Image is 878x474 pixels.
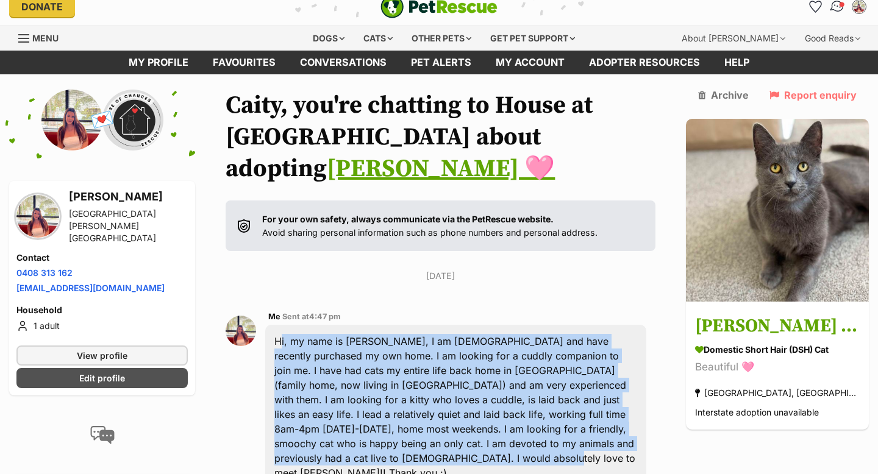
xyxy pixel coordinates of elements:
a: Help [712,51,762,74]
li: 1 adult [16,319,188,333]
a: Menu [18,26,67,48]
div: [GEOGRAPHIC_DATA][PERSON_NAME][GEOGRAPHIC_DATA] [69,208,188,244]
a: Favourites [201,51,288,74]
h3: [PERSON_NAME] 🩷 [695,313,860,340]
strong: For your own safety, always communicate via the PetRescue website. [262,214,554,224]
div: Domestic Short Hair (DSH) Cat [695,343,860,356]
img: conversation-icon-4a6f8262b818ee0b60e3300018af0b2d0b884aa5de6e9bcb8d3d4eeb1a70a7c4.svg [90,426,115,444]
a: Report enquiry [769,90,857,101]
p: [DATE] [226,269,655,282]
a: View profile [16,345,188,366]
img: Caity Stanway profile pic [226,316,256,346]
img: Caity Stanway profile pic [16,195,59,238]
img: Caity Stanway profile pic [41,90,102,150]
a: [PERSON_NAME] 🩷 Domestic Short Hair (DSH) Cat Beautiful 🩷 [GEOGRAPHIC_DATA], [GEOGRAPHIC_DATA] In... [686,303,869,430]
span: 4:47 pm [309,312,341,321]
a: My account [484,51,577,74]
span: Edit profile [79,372,125,384]
div: Good Reads [796,26,869,51]
img: Sarabi 🩷 [686,119,869,302]
img: Caity Stanway profile pic [853,1,865,13]
span: 💌 [88,107,116,133]
span: Interstate adoption unavailable [695,407,819,417]
span: Sent at [282,312,341,321]
a: Adopter resources [577,51,712,74]
div: Cats [355,26,401,51]
h4: Contact [16,252,188,264]
div: Get pet support [482,26,584,51]
p: Avoid sharing personal information such as phone numbers and personal address. [262,213,598,239]
span: View profile [77,349,127,362]
a: [EMAIL_ADDRESS][DOMAIN_NAME] [16,283,165,293]
div: Dogs [304,26,353,51]
div: [GEOGRAPHIC_DATA], [GEOGRAPHIC_DATA] [695,384,860,401]
div: Other pets [403,26,480,51]
h4: Household [16,304,188,316]
a: 0408 313 162 [16,267,73,278]
span: Me [268,312,280,321]
a: Edit profile [16,368,188,388]
h1: Caity, you're chatting to House at [GEOGRAPHIC_DATA] about adopting [226,90,655,185]
img: House of Chances profile pic [102,90,163,150]
a: conversations [288,51,399,74]
a: My profile [116,51,201,74]
a: Archive [698,90,749,101]
div: About [PERSON_NAME] [673,26,794,51]
span: Menu [32,33,59,43]
a: [PERSON_NAME] 🩷 [327,154,555,184]
div: Beautiful 🩷 [695,359,860,375]
a: Pet alerts [399,51,484,74]
h3: [PERSON_NAME] [69,188,188,205]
